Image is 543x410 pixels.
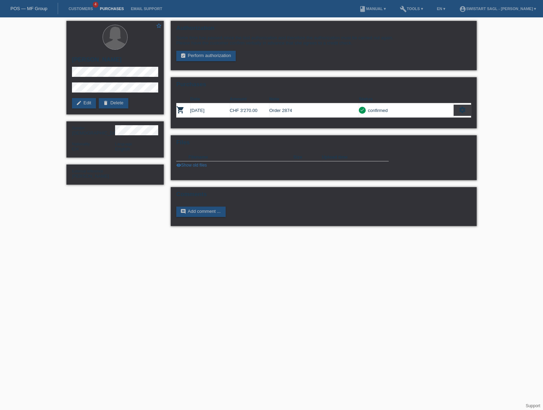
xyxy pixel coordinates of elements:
[360,107,365,112] i: check
[356,7,389,11] a: bookManual ▾
[433,7,449,11] a: EN ▾
[10,6,47,11] a: POS — MF Group
[176,191,471,201] h2: Comments
[76,100,82,106] i: edit
[72,146,79,152] span: Switzerland
[176,35,471,46] div: Some time has passed since the last authorization and therefore the authorization must be carried...
[176,25,471,35] h2: Authorization
[103,100,108,106] i: delete
[190,103,230,118] td: [DATE]
[176,139,471,150] h2: Files
[459,6,466,13] i: account_circle
[456,7,540,11] a: account_circleSwistart Sagl - [PERSON_NAME] ▾
[72,125,115,136] div: [DEMOGRAPHIC_DATA]
[230,103,269,118] td: CHF 3'270.00
[72,168,115,179] div: [PERSON_NAME]
[396,7,427,11] a: buildTools ▾
[176,163,207,168] a: visibilityShow old files
[99,98,128,108] a: deleteDelete
[65,7,96,11] a: Customers
[230,95,269,103] th: Amount
[176,207,226,217] a: commentAdd comment ...
[190,95,230,103] th: Date
[359,95,454,103] th: Status
[127,7,165,11] a: Email Support
[72,56,158,67] h2: [PERSON_NAME]
[115,146,130,152] span: English
[359,6,366,13] i: book
[269,95,359,103] th: Note
[176,106,185,114] i: POSP00023493
[156,23,162,30] a: star_border
[72,169,103,173] span: External reference
[93,2,98,8] span: 4
[156,23,162,29] i: star_border
[293,153,322,161] th: Size
[180,209,186,214] i: comment
[459,106,466,114] i: settings
[188,153,293,161] th: Filename
[176,163,181,168] i: visibility
[72,98,96,108] a: editEdit
[176,51,236,61] a: assignment_turned_inPerform authorization
[72,126,85,130] span: Gender
[366,107,388,114] div: confirmed
[269,103,359,118] td: Order 2874
[526,403,540,408] a: Support
[72,142,90,146] span: Nationality
[322,153,379,161] th: Upload time
[180,53,186,58] i: assignment_turned_in
[176,81,471,91] h2: Purchases
[96,7,127,11] a: Purchases
[115,142,132,146] span: Language
[400,6,407,13] i: build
